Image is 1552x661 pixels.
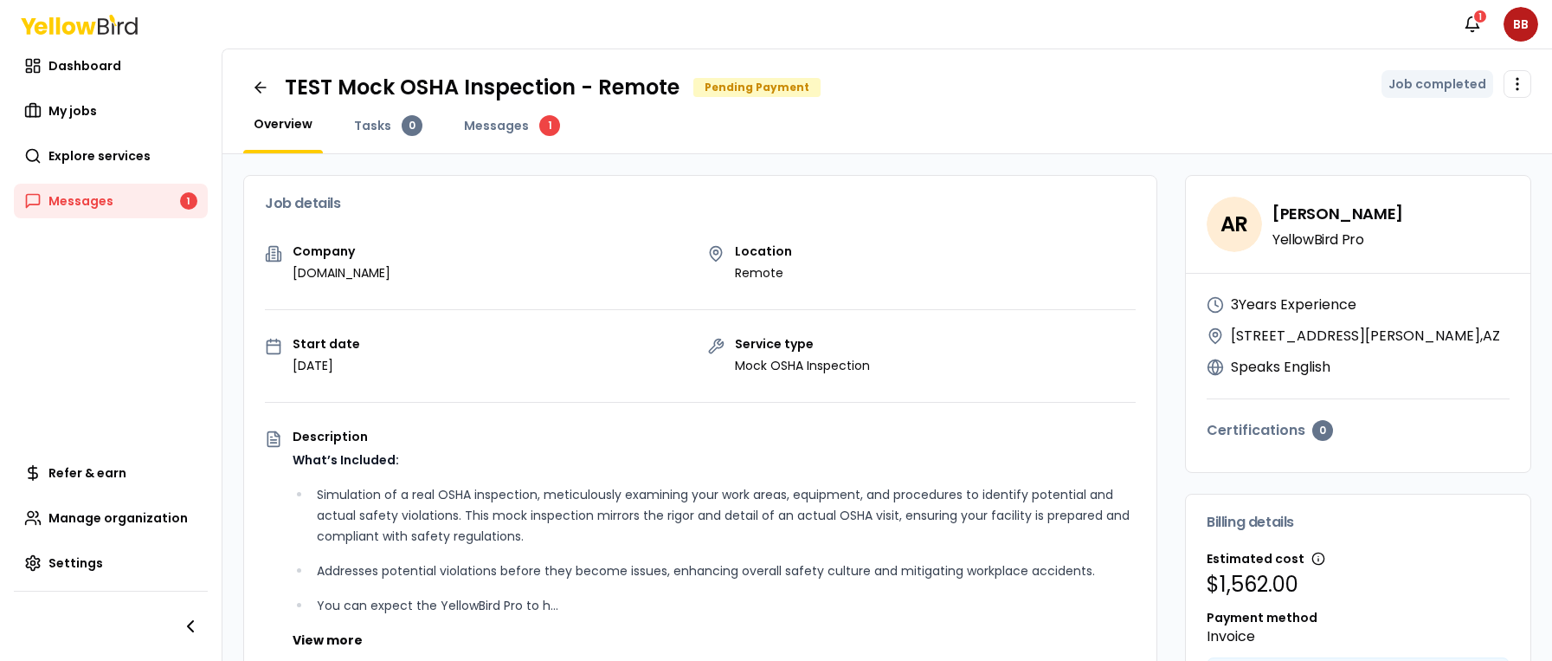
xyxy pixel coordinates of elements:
a: Tasks0 [344,115,433,136]
span: Settings [48,554,103,572]
span: Dashboard [48,57,121,75]
span: Manage organization [48,509,188,527]
span: AR [1207,197,1262,252]
p: Service type [735,338,870,350]
span: Explore services [48,147,151,165]
span: Tasks [354,117,391,134]
p: 3 Years Experience [1231,295,1356,315]
p: Remote [735,264,792,282]
span: My jobs [48,102,97,120]
p: [STREET_ADDRESS][PERSON_NAME] , AZ [1231,326,1500,347]
h3: Job details [265,197,1136,211]
p: Simulation of a real OSHA inspection, meticulously examining your work areas, equipment, and proc... [317,484,1136,547]
p: Company [293,245,390,257]
span: Estimated cost [1207,550,1304,567]
p: YellowBird Pro [1272,233,1403,247]
a: My jobs [14,94,208,128]
p: $1,562.00 [1207,571,1510,599]
button: View more [293,632,363,649]
div: 0 [1312,420,1333,441]
div: 1 [1472,9,1488,24]
div: 1 [539,115,560,136]
a: Messages1 [454,115,570,136]
a: Settings [14,546,208,580]
p: Location [735,245,792,257]
div: 0 [402,115,422,136]
p: Start date [293,338,360,350]
p: Mock OSHA Inspection [735,357,870,374]
p: [DOMAIN_NAME] [293,264,390,282]
h4: Certifications [1207,420,1510,441]
span: Overview [254,115,312,133]
a: Overview [243,115,323,133]
span: Billing details [1207,515,1294,529]
p: Invoice [1207,626,1510,647]
div: 1 [180,192,197,210]
a: Messages1 [14,184,208,218]
h4: [PERSON_NAME] [1272,202,1403,226]
button: 1 [1455,7,1490,42]
span: Payment method [1207,609,1317,626]
span: Messages [48,192,113,210]
p: Description [293,431,1136,443]
span: Refer & earn [48,464,126,482]
p: Speaks English [1231,357,1330,378]
a: Explore services [14,139,208,173]
p: You can expect the YellowBird Pro to h... [317,595,1136,616]
p: [DATE] [293,357,360,374]
a: Dashboard [14,49,208,83]
span: Messages [464,117,529,134]
a: Refer & earn [14,456,208,490]
button: Job completed [1381,70,1493,98]
h1: TEST Mock OSHA Inspection - Remote [285,74,679,101]
div: Pending Payment [693,78,821,97]
a: Manage organization [14,501,208,535]
p: Addresses potential violations before they become issues, enhancing overall safety culture and mi... [317,561,1136,581]
span: BB [1504,7,1538,42]
strong: What’s Included: [293,451,399,469]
